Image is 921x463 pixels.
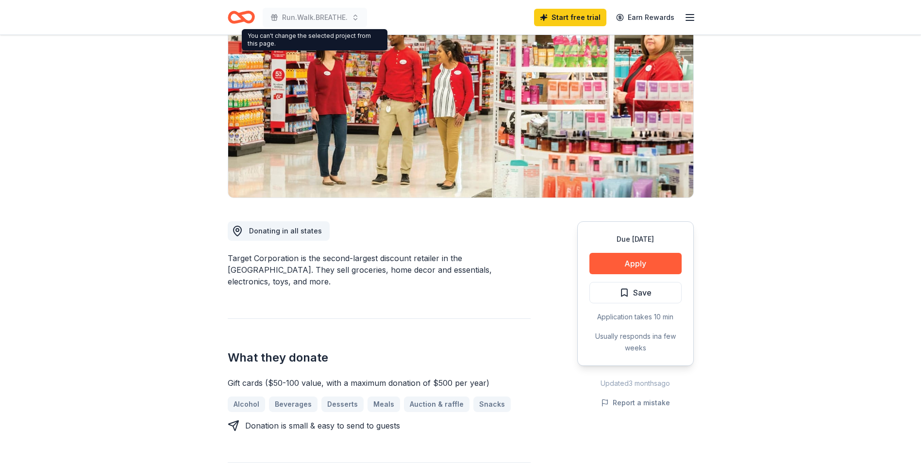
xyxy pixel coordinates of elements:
[633,286,652,299] span: Save
[245,420,400,431] div: Donation is small & easy to send to guests
[263,8,367,27] button: Run.Walk.BREATHE.
[269,397,318,412] a: Beverages
[282,12,348,23] span: Run.Walk.BREATHE.
[228,6,255,29] a: Home
[589,331,682,354] div: Usually responds in a few weeks
[228,12,693,198] img: Image for Target
[368,397,400,412] a: Meals
[249,227,322,235] span: Donating in all states
[601,397,670,409] button: Report a mistake
[577,378,694,389] div: Updated 3 months ago
[228,377,531,389] div: Gift cards ($50-100 value, with a maximum donation of $500 per year)
[589,282,682,303] button: Save
[473,397,511,412] a: Snacks
[404,397,469,412] a: Auction & raffle
[589,311,682,323] div: Application takes 10 min
[228,350,531,365] h2: What they donate
[228,252,531,287] div: Target Corporation is the second-largest discount retailer in the [GEOGRAPHIC_DATA]. They sell gr...
[242,29,387,50] div: You can't change the selected project from this page.
[321,397,364,412] a: Desserts
[534,9,606,26] a: Start free trial
[589,233,682,245] div: Due [DATE]
[228,397,265,412] a: Alcohol
[610,9,680,26] a: Earn Rewards
[589,253,682,274] button: Apply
